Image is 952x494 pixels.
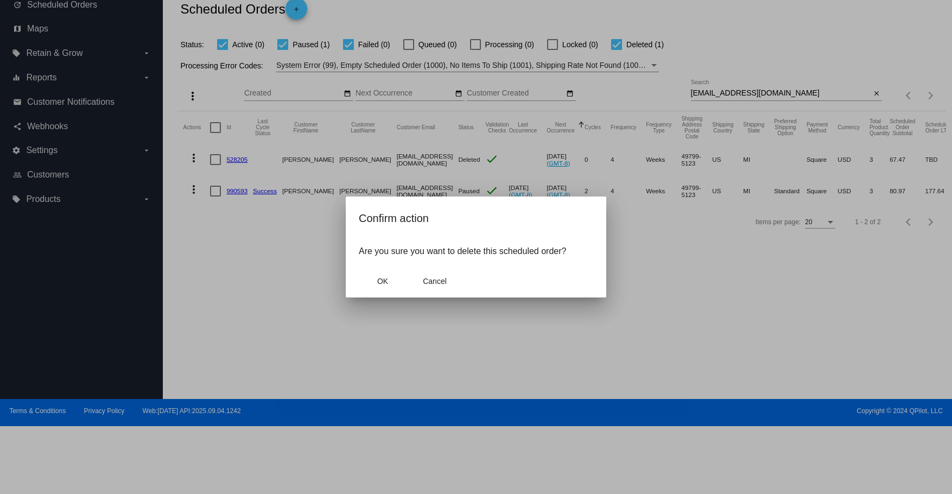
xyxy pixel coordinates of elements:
[423,277,447,286] span: Cancel
[411,271,459,291] button: Close dialog
[377,277,388,286] span: OK
[359,271,407,291] button: Close dialog
[359,210,593,227] h2: Confirm action
[359,246,593,256] p: Are you sure you want to delete this scheduled order?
